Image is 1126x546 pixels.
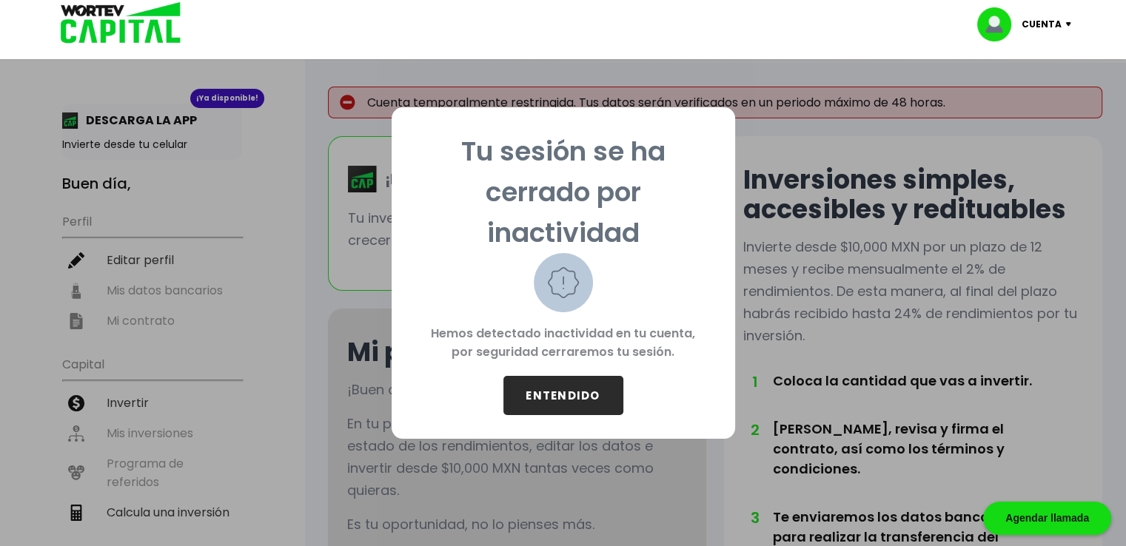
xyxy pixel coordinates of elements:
p: Cuenta [1022,13,1062,36]
div: Agendar llamada [983,502,1111,535]
img: icon-down [1062,22,1082,27]
img: warning [534,253,593,312]
p: Hemos detectado inactividad en tu cuenta, por seguridad cerraremos tu sesión. [415,312,711,376]
img: profile-image [977,7,1022,41]
p: Tu sesión se ha cerrado por inactividad [415,131,711,253]
button: ENTENDIDO [503,376,623,415]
